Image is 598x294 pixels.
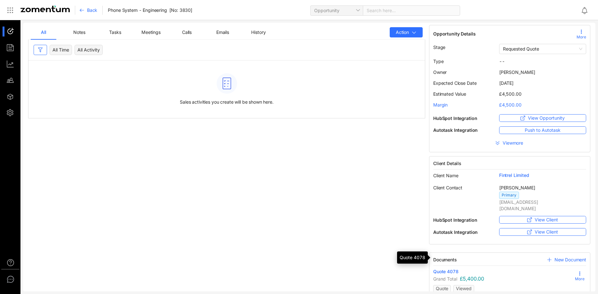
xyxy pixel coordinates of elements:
[525,127,561,134] span: Push to Autotask
[499,80,514,86] span: [DATE]
[499,126,586,134] button: Push to Autotask
[433,257,457,263] span: Documents
[50,45,72,55] div: All Time
[216,29,229,35] span: Emails
[433,217,494,223] span: HubSpot Integration
[575,276,585,282] span: More
[433,80,476,86] span: Expected Close Date
[141,29,161,35] span: Meetings
[108,7,192,13] span: Phone System - Engineering [No: 3830]
[433,91,466,97] span: Estimated Value
[314,6,359,15] span: Opportunity
[433,138,586,148] button: Viewmore
[577,34,586,40] span: More
[87,7,97,13] span: Back
[433,268,458,275] span: Quote 4078
[182,29,192,35] span: Calls
[456,286,471,291] span: Viewed
[499,216,586,224] button: View Client
[180,99,273,105] span: Sales activities you create will be shown here.
[499,91,522,97] span: £4,500.00
[433,185,462,190] span: Client Contact
[20,6,70,12] img: Zomentum Logo
[499,199,557,212] span: [EMAIL_ADDRESS][DOMAIN_NAME]
[433,127,494,133] span: Autotask Integration
[433,268,573,275] a: Quote 4078
[499,185,535,190] span: [PERSON_NAME]
[433,115,494,122] span: HubSpot Integration
[251,29,266,35] span: History
[528,115,565,122] span: View Opportunity
[499,114,586,122] button: View Opportunity
[396,29,409,36] span: Action
[433,229,494,235] span: Autotask Integration
[433,276,457,282] span: Grand Total
[499,228,586,236] button: View Client
[436,286,448,291] span: Quote
[499,69,535,75] span: [PERSON_NAME]
[433,59,443,64] span: Type
[499,59,505,64] span: --
[75,45,103,55] div: All Activity
[460,275,484,282] span: £5,400.00
[503,140,524,146] span: View more
[554,257,586,263] span: New Document
[503,46,539,52] span: Requested Quote
[109,29,121,35] span: Tasks
[433,31,475,37] span: Opportunity Details
[433,160,586,167] span: Client Details
[73,29,85,35] span: Notes
[499,102,522,107] span: £4,500.00
[535,228,558,235] span: View Client
[433,102,448,107] span: Margin
[433,69,447,75] span: Owner
[433,173,458,178] span: Client Name
[535,216,558,223] span: View Client
[41,29,46,35] span: All
[397,251,428,264] div: Quote 4078
[499,192,519,199] span: Primary
[433,44,445,50] span: Stage
[499,174,557,179] a: Fintrel Limited
[390,27,423,37] button: Action
[499,172,557,179] span: Fintrel Limited
[581,3,594,18] div: Notifications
